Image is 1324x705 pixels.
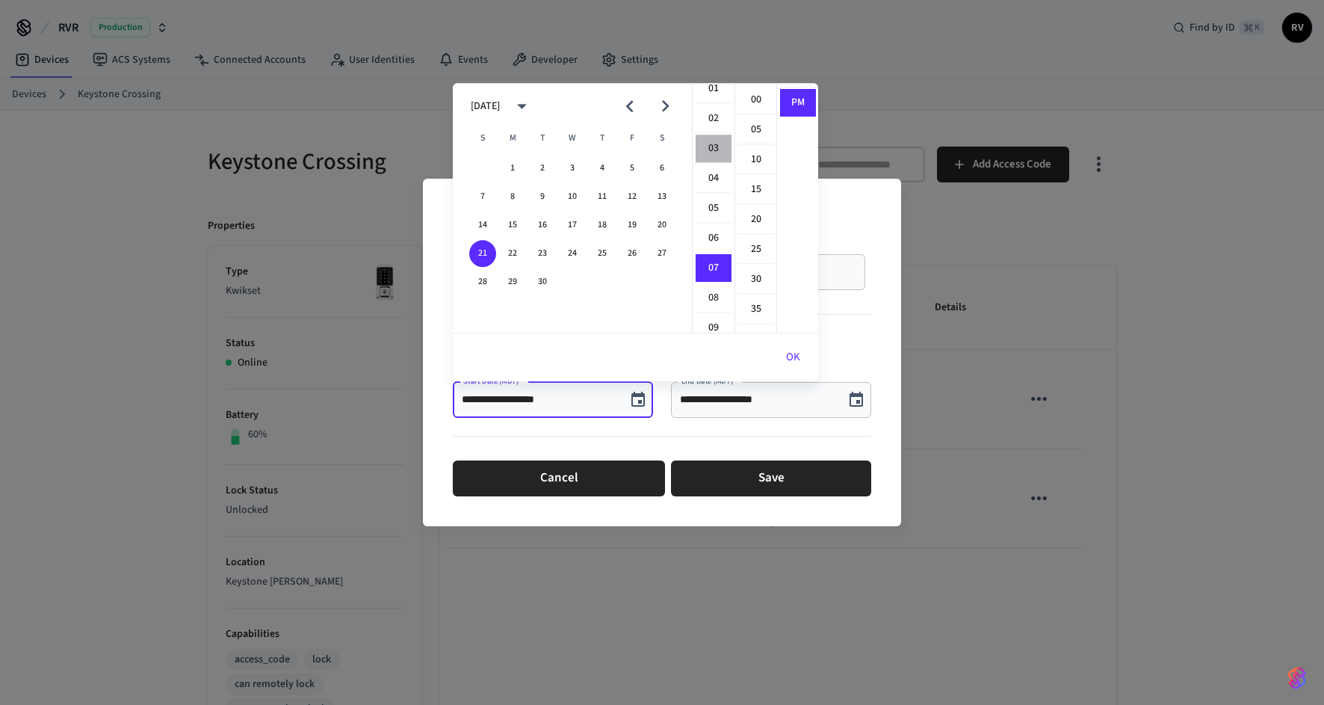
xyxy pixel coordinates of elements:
button: Save [671,461,871,496]
span: Thursday [589,123,616,153]
button: 26 [619,240,646,267]
button: 12 [619,183,646,210]
button: 27 [649,240,675,267]
button: 1 [499,155,526,182]
li: 7 hours [696,254,731,283]
button: 19 [619,212,646,238]
button: Next month [648,89,683,124]
button: calendar view is open, switch to year view [504,89,539,124]
li: 30 minutes [738,265,774,294]
img: SeamLogoGradient.69752ec5.svg [1288,666,1306,690]
li: 40 minutes [738,325,774,354]
button: Choose date, selected date is Sep 21, 2025 [623,385,653,415]
button: 22 [499,240,526,267]
li: 3 hours [696,135,731,163]
button: Choose date, selected date is Aug 25, 2025 [841,385,871,415]
li: 5 hours [696,194,731,223]
li: 35 minutes [738,295,774,324]
button: 7 [469,183,496,210]
button: 2 [529,155,556,182]
button: 6 [649,155,675,182]
li: 4 hours [696,164,731,193]
label: End Date (MDT) [681,375,737,387]
button: 13 [649,183,675,210]
li: 8 hours [696,284,731,313]
span: Saturday [649,123,675,153]
ul: Select minutes [734,83,776,333]
label: Start Date (MDT) [463,375,523,387]
div: [DATE] [471,99,500,114]
button: Cancel [453,461,665,496]
button: 3 [559,155,586,182]
button: Previous month [612,89,647,124]
li: 0 minutes [738,86,774,114]
button: 23 [529,240,556,267]
button: 4 [589,155,616,182]
span: Monday [499,123,526,153]
li: 1 hours [696,75,731,103]
li: 9 hours [696,314,731,342]
button: 21 [469,240,496,267]
button: OK [768,339,818,375]
li: 15 minutes [738,176,774,204]
li: AM [780,59,816,87]
button: 10 [559,183,586,210]
button: 25 [589,240,616,267]
button: 15 [499,212,526,238]
button: 20 [649,212,675,238]
button: 14 [469,212,496,238]
span: Friday [619,123,646,153]
li: 5 minutes [738,116,774,144]
li: 20 minutes [738,206,774,234]
button: 5 [619,155,646,182]
ul: Select hours [693,83,734,333]
span: Sunday [469,123,496,153]
li: 6 hours [696,224,731,253]
button: 9 [529,183,556,210]
li: 2 hours [696,105,731,133]
ul: Select meridiem [776,83,818,333]
button: 30 [529,268,556,295]
button: 8 [499,183,526,210]
button: 11 [589,183,616,210]
span: Tuesday [529,123,556,153]
button: 24 [559,240,586,267]
span: Wednesday [559,123,586,153]
button: 17 [559,212,586,238]
button: 28 [469,268,496,295]
button: 16 [529,212,556,238]
li: 10 minutes [738,146,774,174]
button: 29 [499,268,526,295]
button: 18 [589,212,616,238]
li: 25 minutes [738,235,774,264]
li: PM [780,89,816,117]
